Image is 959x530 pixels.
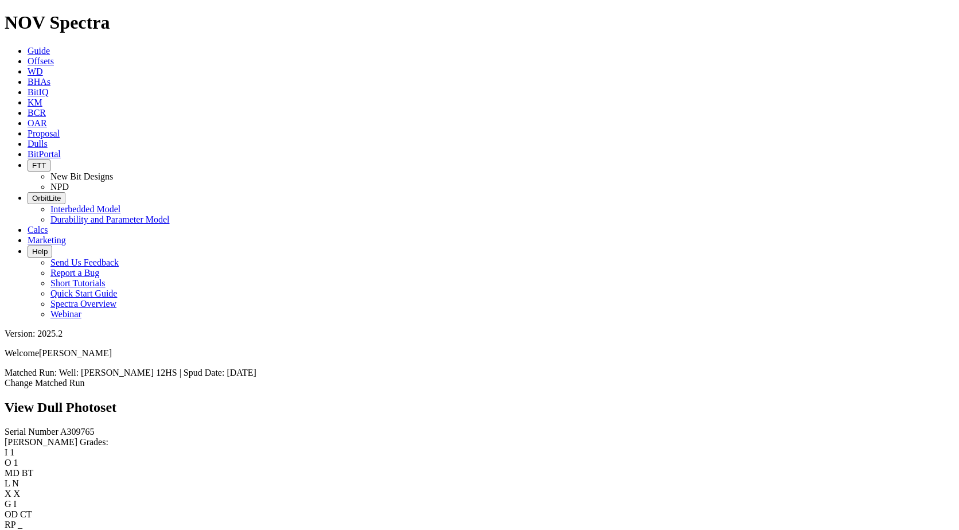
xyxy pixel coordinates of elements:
span: 1 [14,458,18,467]
h2: View Dull Photoset [5,400,954,415]
span: BT [22,468,33,478]
a: Change Matched Run [5,378,85,388]
a: Quick Start Guide [50,289,117,298]
button: Help [28,245,52,258]
label: G [5,499,11,509]
span: FTT [32,161,46,170]
label: Serial Number [5,427,59,437]
a: Offsets [28,56,54,66]
label: I [5,447,7,457]
span: X [14,489,21,498]
span: Matched Run: [5,368,57,377]
label: O [5,458,11,467]
a: Send Us Feedback [50,258,119,267]
h1: NOV Spectra [5,12,954,33]
button: OrbitLite [28,192,65,204]
a: Durability and Parameter Model [50,215,170,224]
a: WD [28,67,43,76]
label: L [5,478,10,488]
label: RP [5,520,15,529]
a: BCR [28,108,46,118]
a: KM [28,98,42,107]
span: Help [32,247,48,256]
span: OrbitLite [32,194,61,202]
label: MD [5,468,20,478]
a: OAR [28,118,47,128]
a: Spectra Overview [50,299,116,309]
div: Version: 2025.2 [5,329,954,339]
a: Proposal [28,128,60,138]
a: Short Tutorials [50,278,106,288]
a: BitIQ [28,87,48,97]
span: N [12,478,19,488]
a: BitPortal [28,149,61,159]
span: CT [20,509,32,519]
a: Guide [28,46,50,56]
span: Well: [PERSON_NAME] 12HS | Spud Date: [DATE] [59,368,256,377]
span: _ [18,520,22,529]
span: A309765 [60,427,95,437]
a: Webinar [50,309,81,319]
span: 1 [10,447,14,457]
div: [PERSON_NAME] Grades: [5,437,954,447]
button: FTT [28,159,50,172]
a: Marketing [28,235,66,245]
label: OD [5,509,18,519]
span: [PERSON_NAME] [39,348,112,358]
a: NPD [50,182,69,192]
a: Report a Bug [50,268,99,278]
a: Dulls [28,139,48,149]
a: New Bit Designs [50,172,113,181]
label: X [5,489,11,498]
span: I [14,499,17,509]
a: Interbedded Model [50,204,120,214]
a: BHAs [28,77,50,87]
p: Welcome [5,348,954,358]
a: Calcs [28,225,48,235]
